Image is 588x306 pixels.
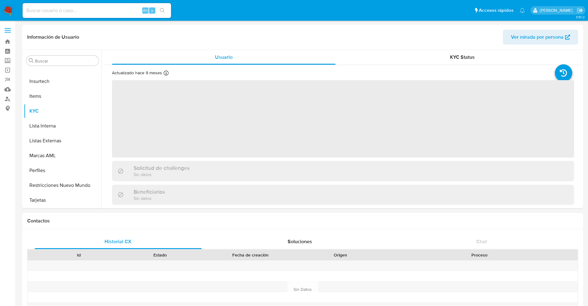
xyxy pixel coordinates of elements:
span: Accesos rápidos [479,7,513,14]
h3: Solicitud de challenges [134,165,190,171]
button: KYC [24,104,101,119]
div: Solicitud de challengesSin datos [112,161,574,181]
p: yael.arizperojo@mercadolibre.com.mx [540,7,575,13]
span: s [151,7,153,13]
span: Usuario [215,54,233,61]
button: Lista Interna [24,119,101,133]
div: Origen [304,252,377,258]
button: Perfiles [24,163,101,178]
button: Buscar [29,58,34,63]
span: Soluciones [288,238,312,245]
p: Actualizado hace 9 meses [112,70,162,76]
button: Items [24,89,101,104]
p: Sin datos [134,195,165,201]
div: Id [43,252,115,258]
button: Marcas AML [24,148,101,163]
button: Restricciones Nuevo Mundo [24,178,101,193]
span: Alt [143,7,148,13]
div: Fecha de creación [205,252,296,258]
button: Ver mirada por persona [503,30,578,45]
input: Buscar [35,58,96,64]
span: Ver mirada por persona [511,30,564,45]
div: Estado [124,252,196,258]
span: KYC Status [450,54,475,61]
button: Listas Externas [24,133,101,148]
div: Proceso [385,252,573,258]
button: Insurtech [24,74,101,89]
h1: Información de Usuario [27,34,79,40]
span: Chat [476,238,487,245]
span: Historial CX [105,238,131,245]
h3: Beneficiarios [134,188,165,195]
button: search-icon [156,6,169,15]
h1: Contactos [27,218,578,224]
div: BeneficiariosSin datos [112,185,574,205]
span: ‌ [112,80,574,157]
p: Sin datos [134,171,190,177]
button: Tarjetas [24,193,101,208]
a: Salir [577,7,583,14]
input: Buscar usuario o caso... [23,6,171,15]
a: Notificaciones [520,8,525,13]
